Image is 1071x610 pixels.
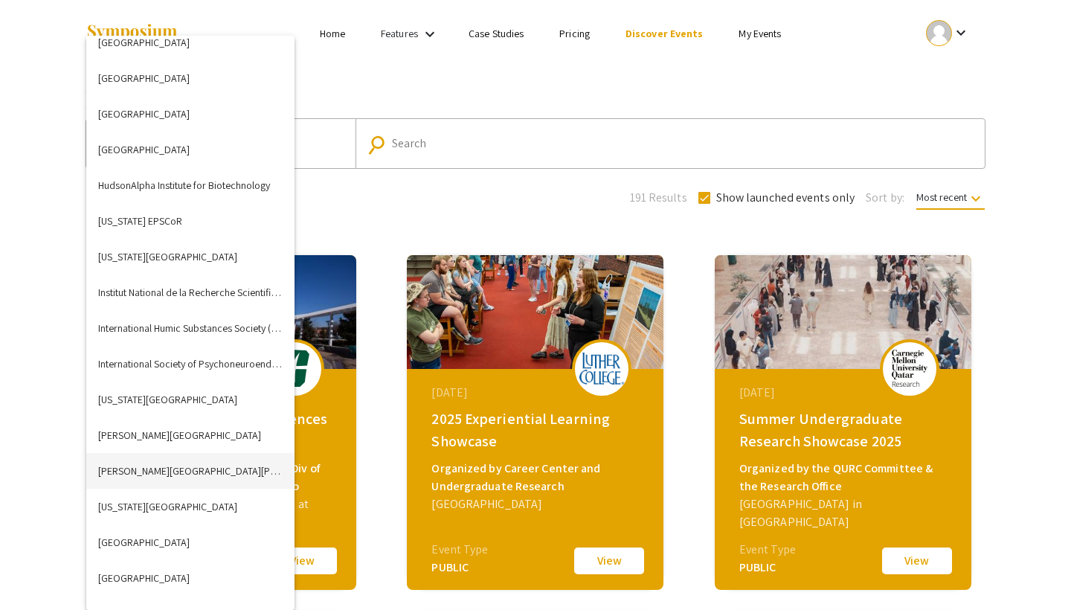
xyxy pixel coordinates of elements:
[86,560,295,596] button: [GEOGRAPHIC_DATA]
[86,274,295,310] button: Institut National de la Recherche Scientifique (INRS)
[86,524,295,560] button: [GEOGRAPHIC_DATA]
[86,417,295,453] button: [PERSON_NAME][GEOGRAPHIC_DATA]
[86,25,295,60] button: [GEOGRAPHIC_DATA]
[86,132,295,167] button: [GEOGRAPHIC_DATA]
[86,167,295,203] button: HudsonAlpha Institute for Biotechnology
[86,96,295,132] button: [GEOGRAPHIC_DATA]
[86,203,295,239] button: [US_STATE] EPSCoR
[86,310,295,346] button: International Humic Substances Society (IHSS)
[86,453,295,489] button: [PERSON_NAME][GEOGRAPHIC_DATA][PERSON_NAME]
[86,346,295,382] button: International Society of Psychoneuroendocrinology
[86,489,295,524] button: [US_STATE][GEOGRAPHIC_DATA]
[86,60,295,96] button: [GEOGRAPHIC_DATA]
[86,239,295,274] button: [US_STATE][GEOGRAPHIC_DATA]
[86,382,295,417] button: [US_STATE][GEOGRAPHIC_DATA]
